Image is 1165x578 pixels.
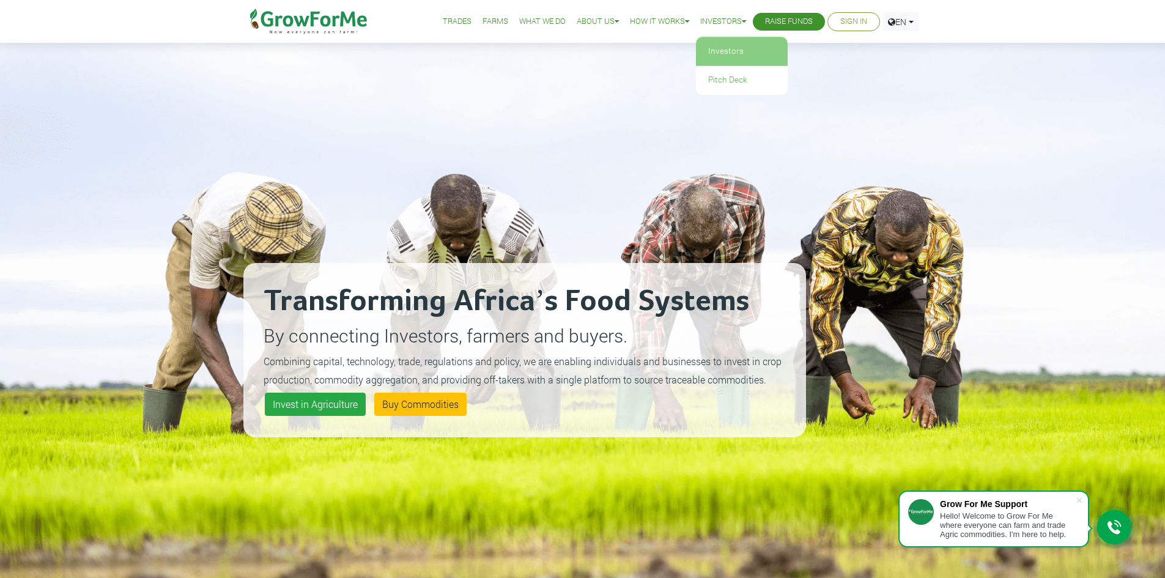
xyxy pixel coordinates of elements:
[265,393,366,416] a: Invest in Agriculture
[882,12,919,31] a: EN
[696,37,788,65] a: Investors
[630,15,689,28] a: How it Works
[940,499,1076,509] div: Grow For Me Support
[519,15,566,28] a: What We Do
[374,393,467,416] a: Buy Commodities
[696,66,788,94] a: Pitch Deck
[940,511,1076,539] div: Hello! Welcome to Grow For Me where everyone can farm and trade Agric commodities. I'm here to help.
[264,283,786,320] h2: Transforming Africa’s Food Systems
[700,15,746,28] a: Investors
[483,15,508,28] a: Farms
[264,355,782,386] small: Combining capital, technology, trade, regulations and policy, we are enabling individuals and bus...
[577,15,619,28] a: About Us
[443,15,472,28] a: Trades
[264,322,786,349] p: By connecting Investors, farmers and buyers.
[840,15,867,28] a: Sign In
[765,15,813,28] a: Raise Funds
